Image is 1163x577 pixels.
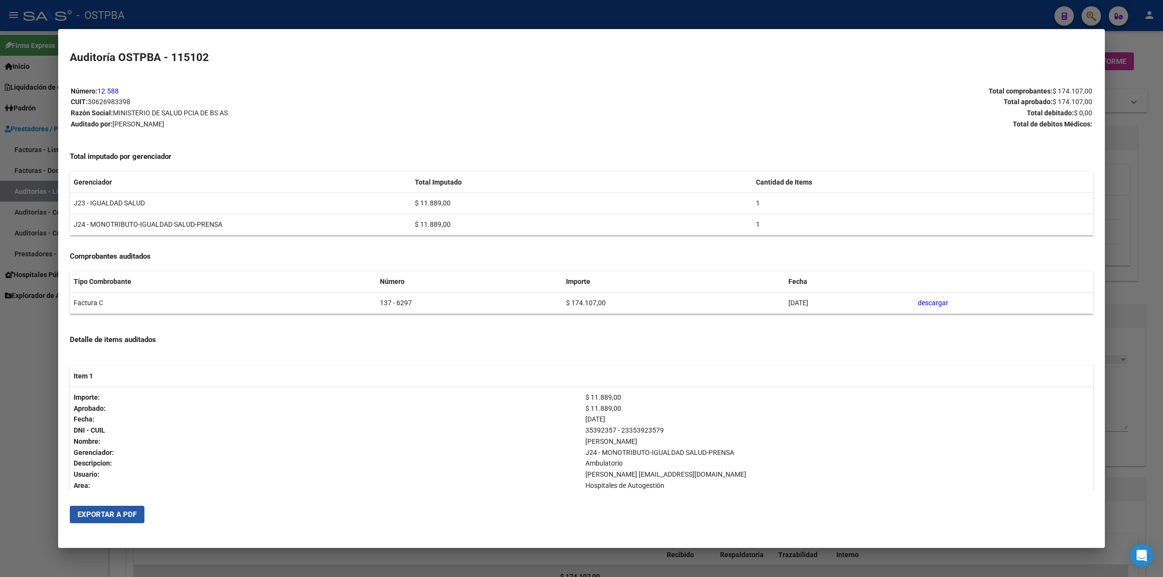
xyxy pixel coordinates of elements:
p: Hospitales de Autogestión [585,480,1089,491]
p: Fecha: [74,414,578,425]
p: Descripcion: [74,458,578,469]
span: $ 174.107,00 [1053,87,1092,95]
th: Importe [562,271,785,292]
span: Exportar a PDF [78,510,137,519]
p: Gerenciador: [74,447,578,458]
th: Número [376,271,562,292]
p: Area: [74,480,578,491]
p: Total aprobado: [582,96,1092,108]
td: Factura C [70,292,376,313]
p: 35392357 - 23353923579 [PERSON_NAME] [585,425,1089,447]
span: [PERSON_NAME] [112,120,164,128]
h4: Detalle de items auditados [70,334,1093,345]
p: [DATE] [585,414,1089,425]
p: $ 11.889,00 [585,392,1089,403]
strong: Item 1 [74,372,93,380]
td: [DATE] [785,292,914,313]
td: J24 - MONOTRIBUTO-IGUALDAD SALUD-PRENSA [70,214,411,235]
td: 1 [752,193,1093,214]
p: Usuario: [74,469,578,480]
a: descargar [918,299,948,307]
p: Razón Social: [71,108,581,119]
p: CUIT: [71,96,581,108]
h4: Comprobantes auditados [70,251,1093,262]
td: $ 174.107,00 [562,292,785,313]
td: $ 11.889,00 [411,214,752,235]
th: Cantidad de Items [752,172,1093,193]
p: DNI - CUIL Nombre: [74,425,578,447]
a: 12.588 [97,87,119,95]
th: Tipo Combrobante [70,271,376,292]
p: Total debitado: [582,108,1092,119]
th: Fecha [785,271,914,292]
p: Importe: [74,392,578,403]
td: 137 - 6297 [376,292,562,313]
h2: Auditoría OSTPBA - 115102 [70,49,1093,66]
td: 1 [752,214,1093,235]
p: Total comprobantes: [582,86,1092,97]
span: $ 0,00 [1074,109,1092,117]
p: J24 - MONOTRIBUTO-IGUALDAD SALUD-PRENSA [585,447,1089,458]
p: $ 11.889,00 [585,403,1089,414]
span: MINISTERIO DE SALUD PCIA DE BS AS [113,109,228,117]
button: Exportar a PDF [70,506,144,523]
th: Gerenciador [70,172,411,193]
p: Auditado por: [71,119,581,130]
span: 30626983398 [88,98,130,106]
p: [PERSON_NAME] [EMAIL_ADDRESS][DOMAIN_NAME] [585,469,1089,480]
td: J23 - IGUALDAD SALUD [70,193,411,214]
p: Ambulatorio [585,458,1089,469]
div: Open Intercom Messenger [1130,544,1153,567]
p: Total de debitos Médicos: [582,119,1092,130]
h4: Total imputado por gerenciador [70,151,1093,162]
span: $ 174.107,00 [1053,98,1092,106]
p: Aprobado: [74,403,578,414]
p: Número: [71,86,581,97]
th: Total Imputado [411,172,752,193]
td: $ 11.889,00 [411,193,752,214]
